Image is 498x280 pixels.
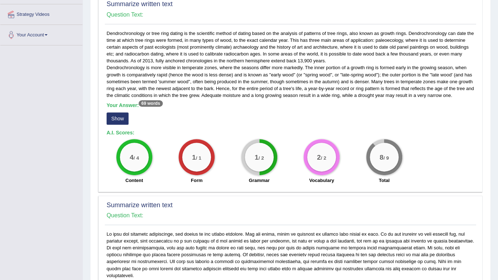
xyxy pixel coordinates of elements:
[107,1,474,8] h2: Summarize written text
[105,30,476,188] div: Dendrochronology or tree ring dating is the scientific method of dating based on the analysis of ...
[125,177,143,184] label: Content
[0,4,82,22] a: Strategy Videos
[383,155,389,161] small: / 9
[107,130,134,135] b: A.I. Scores:
[107,102,163,108] b: Your Answer:
[130,153,134,161] big: 4
[192,153,196,161] big: 1
[196,155,201,161] small: / 1
[317,153,321,161] big: 2
[0,25,82,43] a: Your Account
[134,155,139,161] small: / 4
[255,153,259,161] big: 1
[309,177,334,184] label: Vocabulary
[380,153,383,161] big: 8
[107,202,474,209] h2: Summarize written text
[321,155,326,161] small: / 2
[379,177,390,184] label: Total
[107,112,129,125] button: Show
[107,12,474,18] h4: Question Text:
[107,212,474,219] h4: Question Text:
[259,155,264,161] small: / 2
[191,177,203,184] label: Form
[249,177,270,184] label: Grammar
[139,100,162,107] sup: 69 words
